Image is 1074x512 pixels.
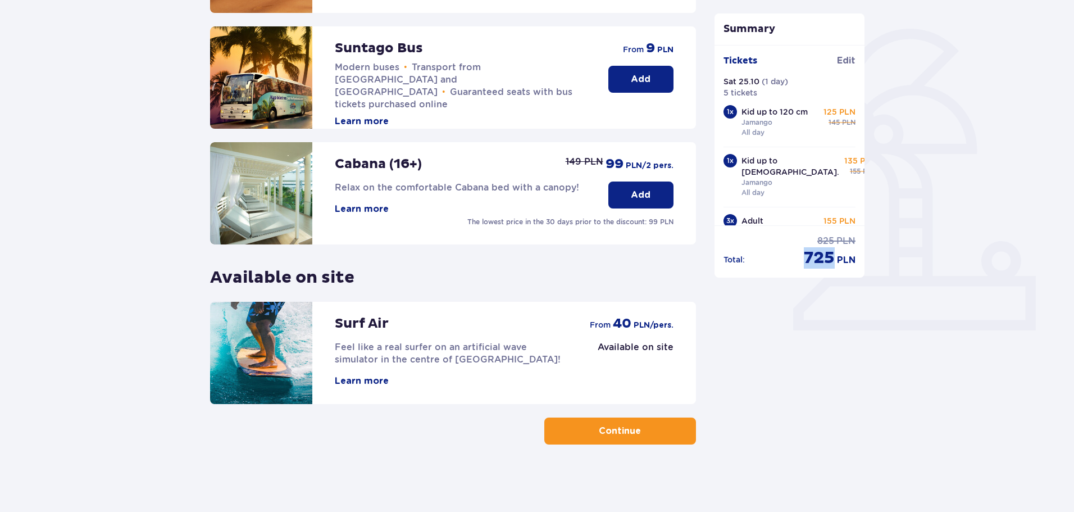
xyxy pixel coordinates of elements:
p: Total : [723,254,745,265]
span: from [590,319,611,330]
span: 145 [829,117,840,128]
div: 1 x [723,154,737,167]
button: Add [608,66,673,93]
p: 125 PLN [823,106,855,117]
span: Feel like a real surfer on an artificial wave simulator in the centre of [GEOGRAPHIC_DATA]! [335,342,561,365]
p: All day [741,128,764,138]
p: ( 1 day ) [762,76,788,87]
span: PLN [836,235,855,247]
span: 825 [817,235,834,247]
p: Cabana (16+) [335,156,422,173]
button: Learn more [335,115,389,128]
p: Available on site [598,341,673,354]
span: Guaranteed seats with bus tickets purchased online [335,87,572,110]
p: Sat 25.10 [723,76,759,87]
p: Continue [599,425,641,437]
p: Available on site [210,258,354,288]
p: 149 PLN [566,156,603,168]
button: Learn more [335,375,389,387]
span: 40 [613,315,631,332]
span: 155 [850,166,861,176]
img: attraction [210,142,312,244]
p: The lowest price in the 30 days prior to the discount: 99 PLN [467,217,673,227]
p: All day [741,188,764,198]
p: Add [631,189,650,201]
img: attraction [210,26,312,129]
span: Modern buses [335,62,399,73]
p: Jamango [741,117,772,128]
span: 99 [606,156,624,173]
span: 725 [804,247,835,269]
span: PLN /pers. [634,320,673,331]
span: 9 [646,40,655,57]
button: Continue [544,418,696,445]
button: Add [608,182,673,209]
p: 155 PLN [823,215,855,226]
span: PLN [837,254,855,266]
p: Kid up to [DEMOGRAPHIC_DATA]. [741,155,839,178]
span: Edit [837,55,855,67]
span: Transport from [GEOGRAPHIC_DATA] and [GEOGRAPHIC_DATA] [335,62,481,97]
p: Suntago Bus [335,40,423,57]
div: 3 x [723,214,737,228]
p: Adult [741,215,763,226]
img: attraction [210,302,312,404]
span: PLN [863,166,876,176]
span: PLN [657,44,673,56]
p: Kid up to 120 cm [741,106,808,117]
p: Jamango [741,178,772,188]
span: • [442,87,445,98]
p: Surf Air [335,315,389,332]
div: 1 x [723,105,737,119]
button: Learn more [335,203,389,215]
p: Summary [715,22,865,36]
p: 5 tickets [723,87,757,98]
p: Add [631,73,650,85]
span: PLN [842,117,855,128]
p: Tickets [723,55,757,67]
span: Relax on the comfortable Cabana bed with a canopy! [335,182,579,193]
span: PLN /2 pers. [626,160,673,171]
span: from [623,44,644,55]
span: • [404,62,407,73]
p: 135 PLN [844,155,876,166]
